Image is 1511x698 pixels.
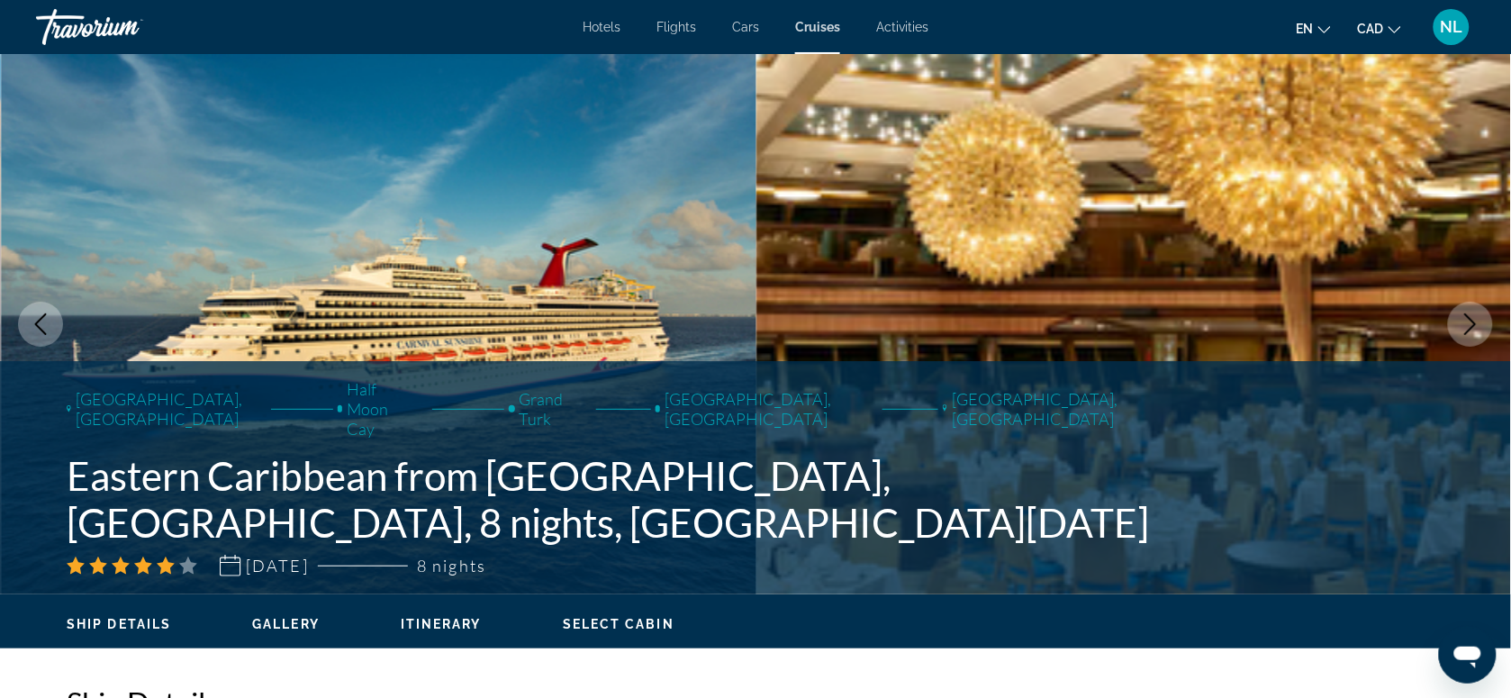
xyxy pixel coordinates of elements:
span: Itinerary [401,617,482,631]
span: 8 nights [417,556,486,576]
span: Half Moon Cay [347,379,419,439]
span: [GEOGRAPHIC_DATA], [GEOGRAPHIC_DATA] [665,389,869,429]
button: Itinerary [401,616,482,632]
button: Change currency [1358,15,1401,41]
button: Previous image [18,302,63,347]
span: Grand Turk [520,389,583,429]
a: Hotels [583,20,620,34]
span: [GEOGRAPHIC_DATA], [GEOGRAPHIC_DATA] [952,389,1156,429]
span: Gallery [252,617,320,631]
span: [GEOGRAPHIC_DATA], [GEOGRAPHIC_DATA] [76,389,258,429]
a: Cars [732,20,759,34]
span: CAD [1358,22,1384,36]
a: Cruises [795,20,840,34]
span: Select Cabin [563,617,674,631]
a: Travorium [36,4,216,50]
button: Ship Details [67,616,171,632]
span: NL [1441,18,1463,36]
button: User Menu [1428,8,1475,46]
button: Gallery [252,616,320,632]
button: Next image [1448,302,1493,347]
span: Ship Details [67,617,171,631]
h1: Eastern Caribbean from [GEOGRAPHIC_DATA], [GEOGRAPHIC_DATA], 8 nights, [GEOGRAPHIC_DATA][DATE] [67,452,1156,546]
a: Activities [876,20,928,34]
span: [DATE] [246,556,309,576]
button: Change language [1297,15,1331,41]
span: en [1297,22,1314,36]
button: Select Cabin [563,616,674,632]
iframe: Button to launch messaging window [1439,626,1497,684]
a: Flights [656,20,696,34]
